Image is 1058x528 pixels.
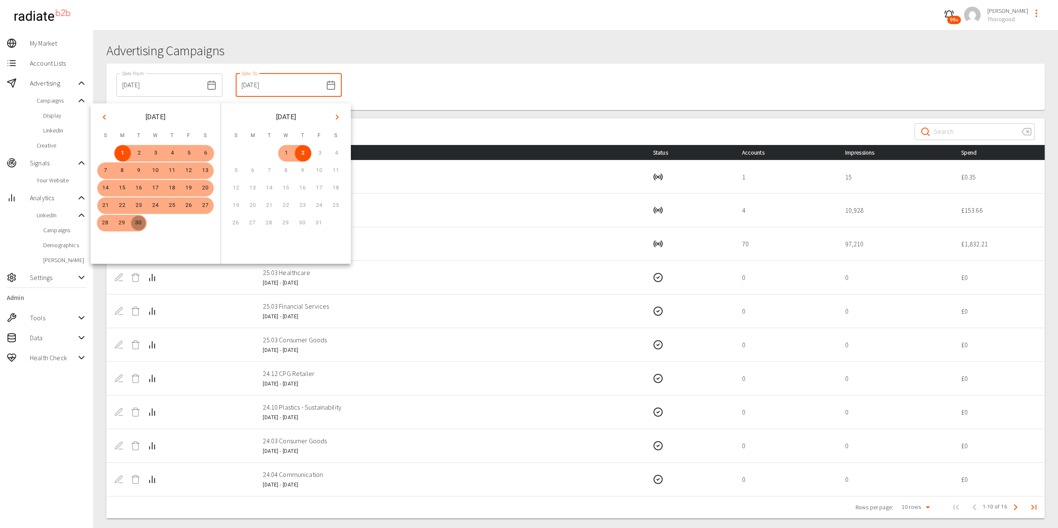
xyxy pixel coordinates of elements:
span: [DATE] - [DATE] [263,482,298,488]
p: £ 0 [961,373,1038,383]
span: Delete Campaign [127,437,144,454]
div: Spend [961,147,1038,157]
button: Oct 1, 2025 [278,145,295,162]
input: dd/mm/yyyy [236,74,323,97]
button: 99+ [941,7,957,23]
p: 24.12 CPG Retailer [263,368,639,378]
p: £ 0 [961,474,1038,484]
p: 0 [742,273,832,282]
button: Sep 11, 2025 [164,162,180,179]
p: 25.08 Partners [263,200,639,210]
button: Sep 15, 2025 [114,180,131,196]
span: S [198,128,213,144]
p: 0 [742,474,832,484]
p: 0 [845,474,948,484]
button: Sep 10, 2025 [147,162,164,179]
button: Sep 19, 2025 [180,180,197,196]
div: Accounts [742,147,832,157]
span: [PERSON_NAME] [987,7,1028,15]
span: Health Check [30,353,76,363]
button: Sep 16, 2025 [131,180,147,196]
span: T [295,128,310,144]
p: 25.03 Healthcare [263,268,639,278]
button: Sep 12, 2025 [180,162,197,179]
p: 0 [742,441,832,451]
span: Analytics [30,193,76,203]
span: Settings [30,273,76,282]
p: £ 0.35 [961,172,1038,182]
button: Sep 14, 2025 [97,180,114,196]
p: 25.03 Financial Services [263,301,639,311]
p: 0 [742,407,832,417]
button: Sep 5, 2025 [181,145,197,162]
p: 0 [845,373,948,383]
span: Next Page [1007,499,1024,516]
span: Delete Campaign [127,269,144,286]
button: Sep 21, 2025 [97,197,114,214]
button: Campaign Analytics [144,471,160,488]
span: Last Page [1024,497,1044,517]
svg: Completed [653,340,663,350]
span: [DATE] - [DATE] [263,314,298,319]
span: [PERSON_NAME] [43,256,86,264]
span: W [148,128,163,144]
p: £ 0 [961,306,1038,316]
p: 0 [742,306,832,316]
span: Campaigns [43,226,86,234]
span: S [98,128,113,144]
span: S [328,128,343,144]
p: 97,210 [845,239,948,249]
span: Edit Campaign [111,370,127,387]
p: 0 [845,340,948,350]
button: Sep 22, 2025 [114,197,131,214]
p: 15 [845,172,948,182]
p: £ 153.66 [961,205,1038,215]
p: 0 [845,407,948,417]
span: Edit Campaign [111,336,127,353]
button: Sep 4, 2025 [164,145,181,162]
span: Edit Campaign [111,437,127,454]
button: Sep 3, 2025 [148,145,164,162]
span: Your Website [37,176,86,184]
button: Sep 2, 2025 [131,145,148,162]
span: [DATE] - [DATE] [263,381,298,387]
p: 0 [742,340,832,350]
p: £ 1,832.21 [961,239,1038,249]
p: CPG [263,234,639,244]
span: LinkedIn [37,211,76,219]
span: Delete Campaign [127,370,144,387]
p: 24.03 Consumer Goods [263,436,639,446]
span: Account Lists [30,58,86,68]
span: [DATE] - [DATE] [263,448,298,454]
button: Sep 29, 2025 [113,215,130,231]
span: [DATE] [146,111,165,123]
span: Delete Campaign [127,471,144,488]
span: Status [653,147,681,157]
span: Campaigns [37,96,76,105]
span: F [181,128,196,144]
button: Campaign Analytics [144,269,160,286]
svg: Completed [653,373,663,383]
span: Edit Campaign [111,303,127,319]
span: Spend [961,147,990,157]
span: T [165,128,180,144]
span: Delete Campaign [127,404,144,420]
span: [DATE] [276,111,296,123]
span: M [115,128,130,144]
svg: Completed [653,474,663,484]
button: Sep 25, 2025 [164,197,180,214]
span: Edit Campaign [111,404,127,420]
svg: Running [653,172,663,182]
span: Edit Campaign [111,269,127,286]
span: Advertising [30,78,76,88]
button: Campaign Analytics [144,370,160,387]
span: M [245,128,260,144]
span: [DATE] - [DATE] [263,415,298,420]
span: My Market [30,38,86,48]
button: Campaign Analytics [144,303,160,319]
span: Delete Campaign [127,336,144,353]
button: Sep 9, 2025 [131,162,147,179]
button: Next month [330,110,344,124]
button: Oct 2, 2025 [295,145,311,162]
button: Sep 13, 2025 [197,162,214,179]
